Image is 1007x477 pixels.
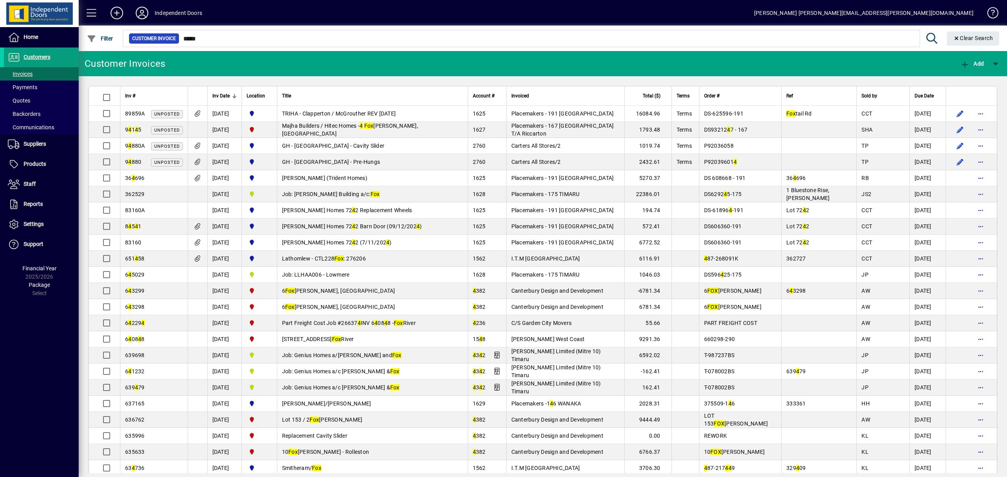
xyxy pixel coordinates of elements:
[282,191,380,197] span: Job: [PERSON_NAME] Building a/c:
[861,110,872,117] span: CCT
[282,304,395,310] span: 6 [PERSON_NAME], [GEOGRAPHIC_DATA]
[282,255,366,262] span: Lathomlew - CTL228 : 276206
[786,207,809,213] span: Lot 72 2
[861,127,872,133] span: SHA
[953,35,993,41] span: Clear Search
[704,191,742,197] span: DS6292 5-175
[282,92,463,100] div: Title
[154,128,180,133] span: Unposted
[247,141,272,150] span: Cromwell Central Otago
[624,235,671,251] td: 6772.52
[128,304,131,310] em: 4
[85,57,165,70] div: Customer Invoices
[624,122,671,138] td: 1793.48
[974,349,987,361] button: More options
[511,207,614,213] span: Placemakers - 191 [GEOGRAPHIC_DATA]
[247,92,265,100] span: Location
[861,320,870,326] span: AW
[247,222,272,231] span: Cromwell Central Otago
[24,221,44,227] span: Settings
[128,288,131,294] em: 4
[4,121,79,134] a: Communications
[24,241,43,247] span: Support
[135,127,138,133] em: 4
[384,320,387,326] em: 4
[643,92,660,100] span: Total ($)
[473,175,486,181] span: 1625
[624,170,671,186] td: 5270.37
[207,122,242,138] td: [DATE]
[8,84,37,90] span: Payments
[4,107,79,121] a: Backorders
[974,301,987,313] button: More options
[22,265,57,272] span: Financial Year
[974,381,987,394] button: More options
[754,7,974,19] div: [PERSON_NAME] [PERSON_NAME][EMAIL_ADDRESS][PERSON_NAME][DOMAIN_NAME]
[704,304,762,310] span: 6 [PERSON_NAME]
[861,92,905,100] div: Sold by
[247,238,272,247] span: Cromwell Central Otago
[128,223,131,229] em: 4
[473,239,486,246] span: 1625
[125,110,145,117] span: 89859A
[909,235,946,251] td: [DATE]
[138,336,141,342] em: 4
[352,223,355,229] em: 4
[4,81,79,94] a: Payments
[624,154,671,170] td: 2432.61
[282,272,350,278] span: Job: LLHAA006 - Lowmere
[511,143,561,149] span: Carters All Stores/2
[282,143,385,149] span: GH - [GEOGRAPHIC_DATA] - Cavity Slider
[29,282,50,288] span: Package
[624,283,671,299] td: -6781.34
[154,144,180,149] span: Unposted
[786,92,852,100] div: Ref
[724,191,727,197] em: 4
[473,223,486,229] span: 1625
[85,31,115,46] button: Filter
[958,57,986,71] button: Add
[974,172,987,184] button: More options
[861,288,870,294] span: AW
[954,156,966,168] button: Edit
[24,141,46,147] span: Suppliers
[947,31,1000,46] button: Clear
[473,92,502,100] div: Account #
[104,6,129,20] button: Add
[4,174,79,194] a: Staff
[909,154,946,170] td: [DATE]
[207,299,242,315] td: [DATE]
[974,204,987,216] button: More options
[974,107,987,120] button: More options
[789,288,793,294] em: 4
[247,303,272,311] span: Christchurch
[624,331,671,347] td: 9291.36
[212,92,237,100] div: Inv Date
[207,106,242,122] td: [DATE]
[247,158,272,166] span: Cromwell Central Otago
[909,106,946,122] td: [DATE]
[861,175,869,181] span: RB
[974,333,987,345] button: More options
[285,288,295,294] em: Fox
[511,191,580,197] span: Placemakers - 175 TIMARU
[352,207,355,213] em: 4
[207,218,242,235] td: [DATE]
[727,127,730,133] em: 4
[704,92,776,100] div: Order #
[8,97,30,104] span: Quotes
[352,239,355,246] em: 4
[125,223,141,229] span: 8 5 1
[247,125,272,134] span: Christchurch
[371,191,380,197] em: Fox
[511,92,529,100] span: Invoiced
[954,107,966,120] button: Edit
[786,187,830,201] span: 1 Bluestone Rise, [PERSON_NAME]
[786,288,806,294] span: 6 3298
[247,206,272,215] span: Cromwell Central Otago
[960,61,984,67] span: Add
[954,139,966,152] button: Edit
[909,218,946,235] td: [DATE]
[861,255,872,262] span: CCT
[629,92,668,100] div: Total ($)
